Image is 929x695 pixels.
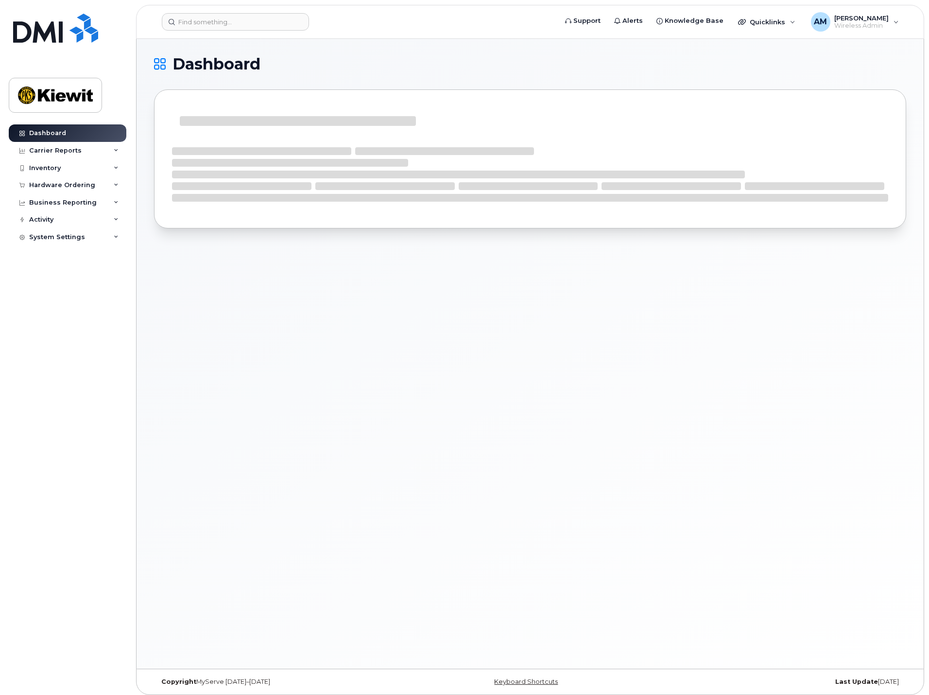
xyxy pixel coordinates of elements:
div: [DATE] [655,678,906,686]
strong: Last Update [835,678,878,685]
a: Keyboard Shortcuts [494,678,558,685]
strong: Copyright [161,678,196,685]
div: MyServe [DATE]–[DATE] [154,678,405,686]
span: Dashboard [172,57,260,71]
